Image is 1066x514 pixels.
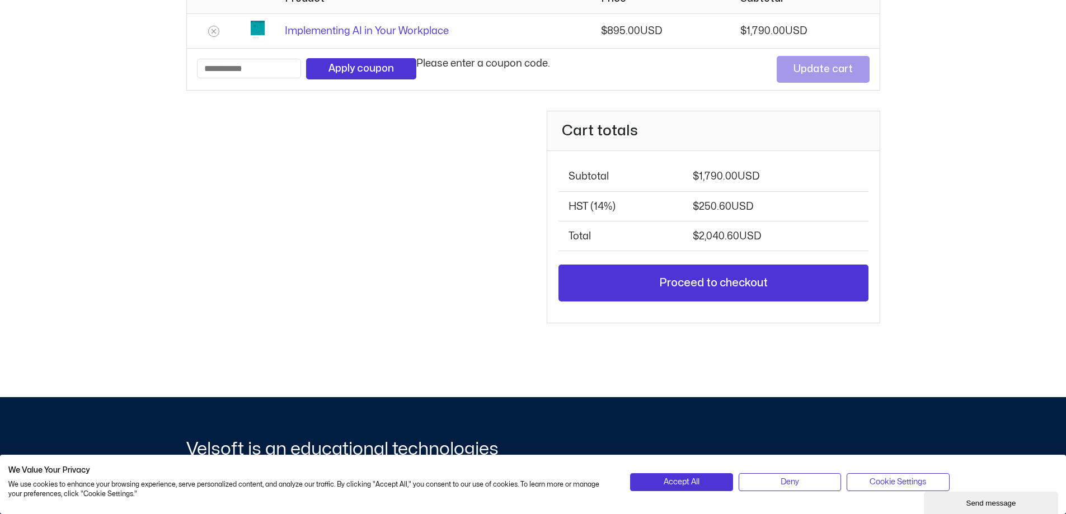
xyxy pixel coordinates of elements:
span: Cookie Settings [870,476,926,488]
span: $ [740,26,746,36]
a: Implementing AI in Your Workplace [285,26,449,36]
iframe: chat widget [924,489,1060,514]
bdi: 1,790.00 [693,172,738,181]
h2: We Value Your Privacy [8,465,613,475]
button: Apply coupon [306,58,416,79]
span: Accept All [664,476,699,488]
th: HST (14%) [558,191,682,221]
bdi: 1,790.00 [740,26,785,36]
bdi: 2,040.60 [693,232,739,241]
p: We use cookies to enhance your browsing experience, serve personalized content, and analyze our t... [8,480,613,499]
span: 250.60 [693,202,753,211]
a: Remove Implementing AI in Your Workplace from cart [208,26,219,37]
bdi: 895.00 [601,26,640,36]
img: Implementing AI in Your Workplace [251,21,265,41]
button: Update cart [777,56,870,83]
button: Adjust cookie preferences [847,473,949,491]
span: $ [693,172,699,181]
h2: Velsoft is an educational technologies company focusing on content, platforms and custom developm... [186,437,530,507]
th: Total [558,221,682,251]
span: Deny [781,476,799,488]
a: Proceed to checkout [558,265,868,301]
span: $ [693,232,699,241]
span: $ [601,26,607,36]
button: Deny all cookies [739,473,841,491]
th: Subtotal [558,162,682,191]
button: Accept all cookies [630,473,732,491]
span: $ [693,202,699,211]
h2: Cart totals [547,111,879,151]
p: Please enter a coupon code. [416,56,550,71]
